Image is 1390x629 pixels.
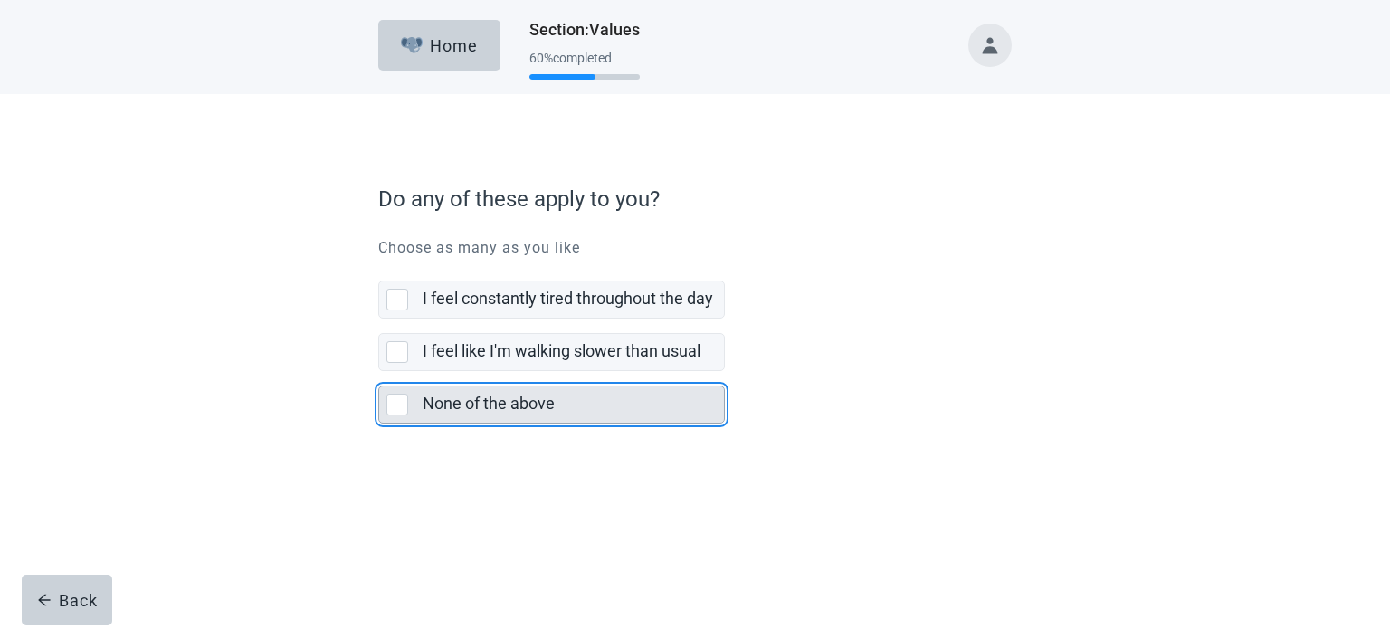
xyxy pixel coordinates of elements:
[37,593,52,607] span: arrow-left
[529,17,640,43] h1: Section : Values
[423,341,700,360] label: I feel like I'm walking slower than usual
[22,575,112,625] button: arrow-leftBack
[529,43,640,88] div: Progress section
[401,37,424,53] img: Elephant
[378,183,1003,215] label: Do any of these apply to you?
[529,51,640,65] div: 60 % completed
[401,36,479,54] div: Home
[37,591,98,609] div: Back
[378,333,725,371] div: I feel like I'm walking slower than usual, checkbox, not selected
[378,281,725,319] div: I feel constantly tired throughout the day, checkbox, not selected
[423,394,555,413] label: None of the above
[423,289,713,308] label: I feel constantly tired throughout the day
[378,237,1012,259] p: Choose as many as you like
[378,20,500,71] button: ElephantHome
[968,24,1012,67] button: Toggle account menu
[378,386,725,424] div: None of the above, checkbox, not selected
